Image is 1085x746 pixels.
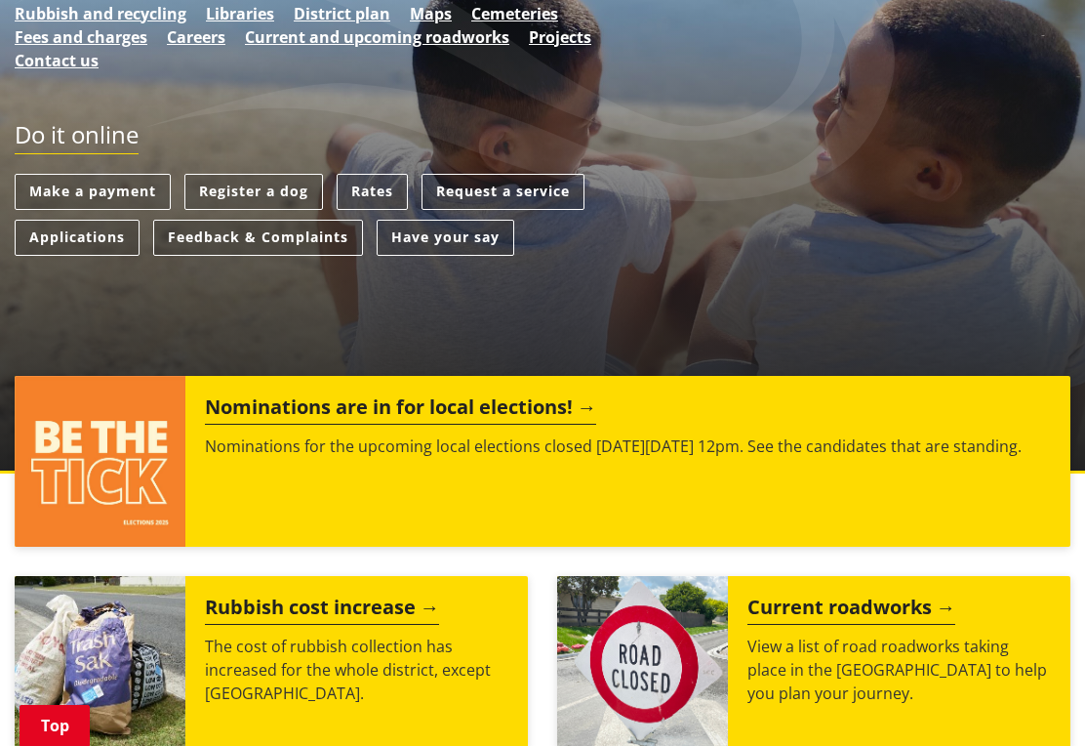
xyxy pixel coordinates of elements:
h2: Current roadworks [747,596,955,625]
a: Have your say [377,220,514,256]
a: Register a dog [184,174,323,210]
p: Nominations for the upcoming local elections closed [DATE][DATE] 12pm. See the candidates that ar... [205,435,1051,458]
iframe: Messenger Launcher [995,664,1065,734]
a: Projects [529,25,591,49]
a: Current and upcoming roadworks [245,25,509,49]
p: View a list of road roadworks taking place in the [GEOGRAPHIC_DATA] to help you plan your journey. [747,635,1051,705]
h2: Nominations are in for local elections! [205,395,596,425]
a: Feedback & Complaints [153,220,363,256]
a: Request a service [422,174,584,210]
a: Rates [337,174,408,210]
a: Careers [167,25,225,49]
img: ELECTIONS 2025 (15) [15,376,185,547]
a: Rubbish and recycling [15,2,186,25]
a: Nominations are in for local elections! Nominations for the upcoming local elections closed [DATE... [15,376,1070,547]
a: District plan [294,2,390,25]
a: Contact us [15,49,99,72]
h2: Rubbish cost increase [205,596,439,625]
a: Maps [410,2,452,25]
a: Cemeteries [471,2,558,25]
a: Fees and charges [15,25,147,49]
p: The cost of rubbish collection has increased for the whole district, except [GEOGRAPHIC_DATA]. [205,635,508,705]
a: Applications [15,220,140,256]
h2: Do it online [15,121,139,155]
a: Make a payment [15,174,171,210]
a: Top [20,705,90,746]
a: Libraries [206,2,274,25]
